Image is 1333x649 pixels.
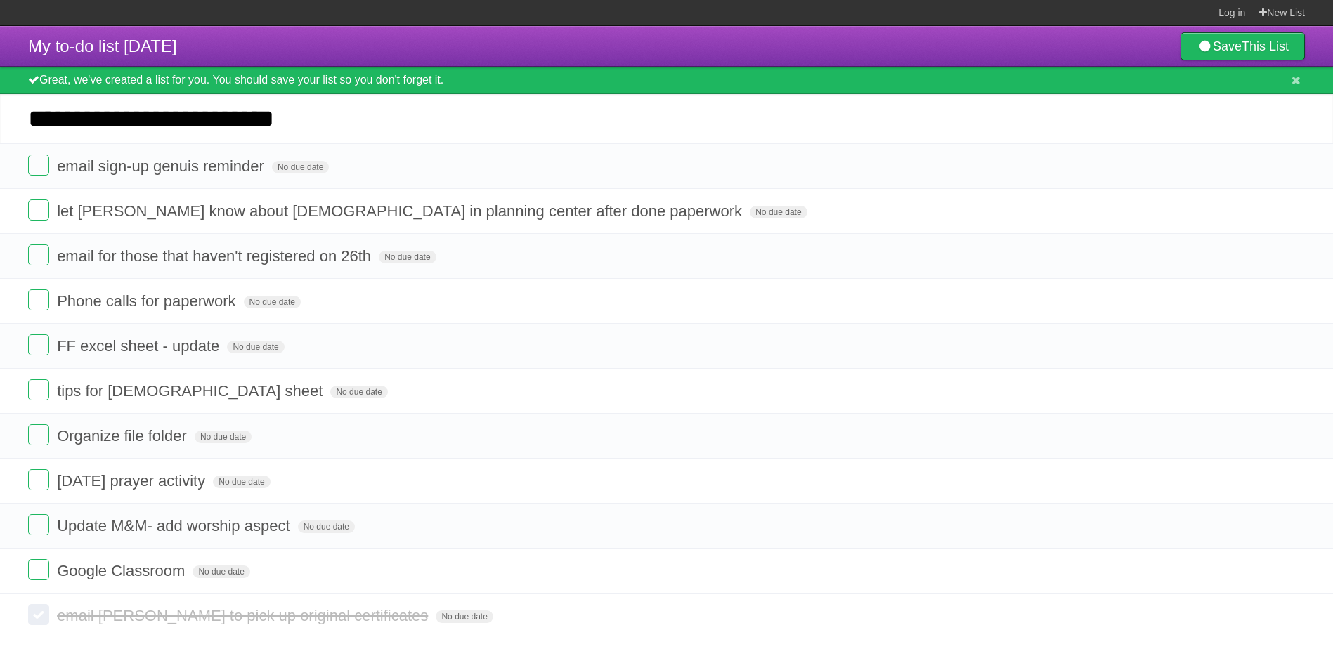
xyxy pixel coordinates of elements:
[28,37,177,55] span: My to-do list [DATE]
[57,202,746,220] span: let [PERSON_NAME] know about [DEMOGRAPHIC_DATA] in planning center after done paperwork
[1181,32,1305,60] a: SaveThis List
[57,382,326,400] span: tips for [DEMOGRAPHIC_DATA] sheet
[28,155,49,176] label: Done
[57,607,431,624] span: email [PERSON_NAME] to pick up original certificates
[28,244,49,265] label: Done
[28,559,49,580] label: Done
[57,472,209,490] span: [DATE] prayer activity
[195,431,252,443] span: No due date
[57,292,239,310] span: Phone calls for paperwork
[28,199,49,221] label: Done
[57,517,293,535] span: Update M&M- add worship aspect
[57,427,190,445] span: Organize file folder
[28,514,49,535] label: Done
[57,247,375,265] span: email for those that haven't registered on 26th
[298,520,355,533] span: No due date
[1242,39,1289,53] b: This List
[750,206,807,218] span: No due date
[330,386,387,398] span: No due date
[57,157,268,175] span: email sign-up genuis reminder
[193,565,249,578] span: No due date
[28,379,49,400] label: Done
[213,476,270,488] span: No due date
[379,251,436,263] span: No due date
[28,469,49,490] label: Done
[57,337,223,355] span: FF excel sheet - update
[28,289,49,310] label: Done
[227,341,284,353] span: No due date
[436,610,493,623] span: No due date
[244,296,301,308] span: No due date
[272,161,329,173] span: No due date
[57,562,188,579] span: Google Classroom
[28,424,49,445] label: Done
[28,604,49,625] label: Done
[28,334,49,355] label: Done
